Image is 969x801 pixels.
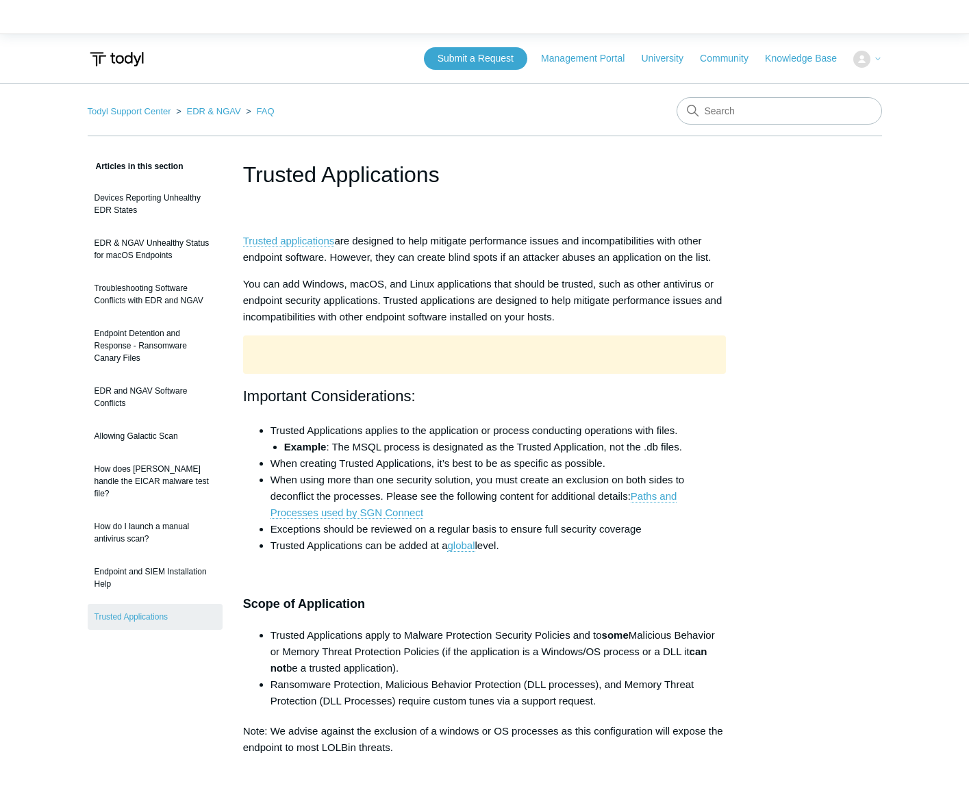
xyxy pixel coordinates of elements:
a: Community [700,51,762,66]
img: Todyl Support Center Help Center home page [88,47,146,72]
li: Trusted Applications applies to the application or process conducting operations with files. [270,422,727,455]
input: Search [677,97,882,125]
a: Devices Reporting Unhealthy EDR States [88,185,223,223]
a: Endpoint and SIEM Installation Help [88,559,223,597]
a: Trusted applications [243,235,335,247]
h1: Trusted Applications [243,158,727,191]
a: EDR & NGAV [186,106,240,116]
a: FAQ [257,106,275,116]
li: Trusted Applications apply to Malware Protection Security Policies and to Malicious Behavior or M... [270,627,727,676]
li: When creating Trusted Applications, it’s best to be as specific as possible. [270,455,727,472]
li: : The MSQL process is designated as the Trusted Application, not the .db files. [284,439,727,455]
a: Paths and Processes used by SGN Connect [270,490,677,519]
a: Troubleshooting Software Conflicts with EDR and NGAV [88,275,223,314]
li: Trusted Applications can be added at a level. [270,537,727,554]
a: Endpoint Detention and Response - Ransomware Canary Files [88,320,223,371]
strong: Example [284,441,327,453]
a: Allowing Galactic Scan [88,423,223,449]
h2: Important Considerations: [243,384,727,408]
strong: some [602,629,629,641]
p: Note: We advise against the exclusion of a windows or OS processes as this configuration will exp... [243,723,727,756]
a: EDR & NGAV Unhealthy Status for macOS Endpoints [88,230,223,268]
a: Management Portal [541,51,638,66]
li: EDR & NGAV [173,106,243,116]
a: EDR and NGAV Software Conflicts [88,378,223,416]
a: Knowledge Base [765,51,851,66]
span: Articles in this section [88,162,184,171]
li: FAQ [243,106,274,116]
li: Exceptions should be reviewed on a regular basis to ensure full security coverage [270,521,727,537]
li: Todyl Support Center [88,106,174,116]
h3: Scope of Application [243,594,727,614]
a: How does [PERSON_NAME] handle the EICAR malware test file? [88,456,223,507]
li: When using more than one security solution, you must create an exclusion on both sides to deconfl... [270,472,727,521]
a: Trusted Applications [88,604,223,630]
p: are designed to help mitigate performance issues and incompatibilities with other endpoint softwa... [243,233,727,266]
a: global [447,539,475,552]
a: How do I launch a manual antivirus scan? [88,513,223,552]
li: Ransomware Protection, Malicious Behavior Protection (DLL processes), and Memory Threat Protectio... [270,676,727,709]
a: Todyl Support Center [88,106,171,116]
a: Submit a Request [424,47,527,70]
p: You can add Windows, macOS, and Linux applications that should be trusted, such as other antiviru... [243,276,727,325]
a: University [641,51,696,66]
